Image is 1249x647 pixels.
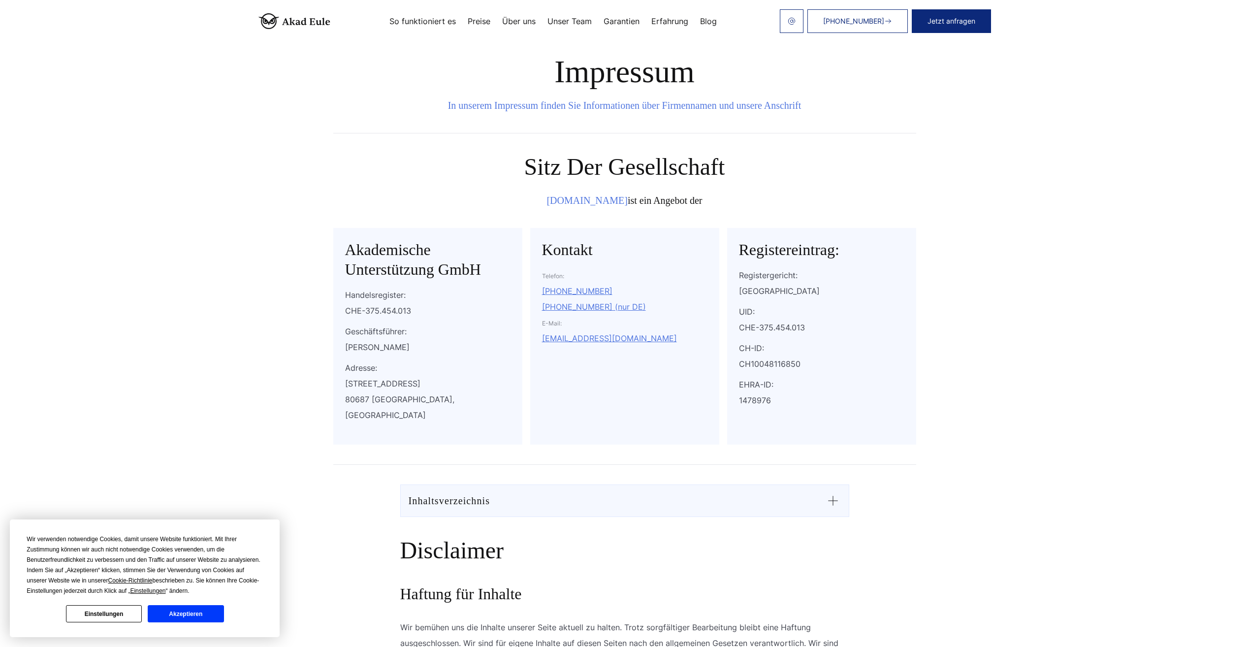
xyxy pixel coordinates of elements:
p: Geschäftsführer: [345,323,511,339]
span: Cookie-Richtlinie [108,577,153,584]
span: E-Mail: [542,320,562,327]
a: So funktioniert es [389,17,456,25]
a: Über uns [502,17,536,25]
div: [STREET_ADDRESS] 80687 [GEOGRAPHIC_DATA], [GEOGRAPHIC_DATA] [345,376,511,423]
span: [PHONE_NUMBER] [823,17,884,25]
div: CHE-375.454.013 [345,303,511,319]
p: Registergericht: [739,267,904,283]
p: Handelsregister: [345,287,511,303]
p: CH-ID: [739,340,904,356]
button: Akzeptieren [148,605,224,622]
h1: Impressum [333,54,916,90]
div: Inhaltsverzeichnis [409,493,490,509]
h2: Disclaimer [400,537,849,572]
p: UID: [739,304,904,320]
button: Einstellungen [66,605,142,622]
span: Einstellungen [130,587,165,594]
a: [PHONE_NUMBER] (nur DE) [542,302,646,312]
a: Preise [468,17,490,25]
img: logo [258,13,330,29]
div: CHE-375.454.013 [739,320,904,335]
div: 1478976 [739,392,904,408]
a: Erfahrung [651,17,688,25]
button: Jetzt anfragen [912,9,991,33]
div: [GEOGRAPHIC_DATA] [739,283,904,299]
div: In unserem Impressum finden Sie Informationen über Firmennamen und unsere Anschrift [333,97,916,113]
p: Adresse: [345,360,511,376]
p: EHRA-ID: [739,377,904,392]
a: Haftung für Inhalte [400,584,522,612]
div: [PERSON_NAME] [345,339,511,355]
div: Wir verwenden notwendige Cookies, damit unsere Website funktioniert. Mit Ihrer Zustimmung können ... [27,534,263,596]
span: Telefon: [542,272,564,280]
a: Garantien [604,17,640,25]
a: [PHONE_NUMBER] [542,286,612,296]
a: [DOMAIN_NAME] [546,195,627,206]
h2: Akademische Unterstützung GmbH [345,240,511,279]
a: Unser Team [547,17,592,25]
h2: Kontakt [542,240,707,259]
a: Blog [700,17,717,25]
div: CH10048116850 [739,356,904,372]
a: [EMAIL_ADDRESS][DOMAIN_NAME] [542,333,677,343]
a: [PHONE_NUMBER] [807,9,908,33]
img: email [788,17,796,25]
h2: Sitz der Gesellschaft [333,153,916,181]
div: ist ein Angebot der [333,193,916,208]
h2: Registereintrag: [739,240,904,259]
div: Cookie Consent Prompt [10,519,280,637]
